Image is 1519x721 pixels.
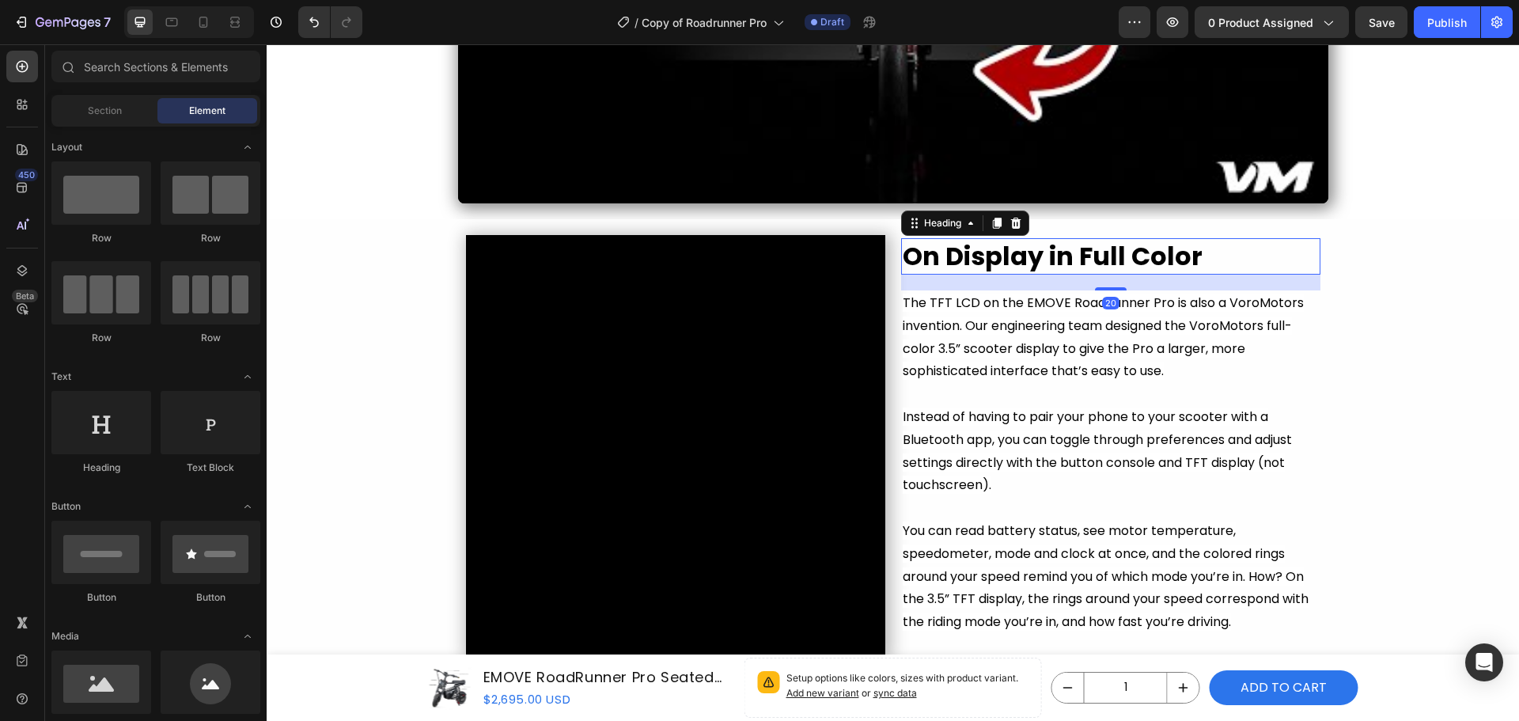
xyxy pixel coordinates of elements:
div: Button [51,590,151,605]
span: Element [189,104,225,118]
button: 0 product assigned [1195,6,1349,38]
span: or [593,643,650,655]
button: Publish [1414,6,1480,38]
p: Setup options like colors, sizes with product variant. [520,627,762,657]
input: quantity [817,628,901,658]
span: Copy of Roadrunner Pro [642,14,767,31]
span: Save [1369,16,1395,29]
button: Save [1355,6,1407,38]
div: Heading [51,461,151,475]
span: / [634,14,638,31]
p: 7 [104,13,111,32]
div: 450 [15,169,38,181]
button: decrement [786,628,817,658]
span: Toggle open [235,624,260,649]
span: Draft [820,15,844,29]
div: Publish [1427,14,1467,31]
span: The TFT LCD on the EMOVE RoadRunner Pro is also a VoroMotors invention. Our engineering team desi... [636,249,1037,336]
div: Beta [12,290,38,302]
div: Open Intercom Messenger [1465,643,1503,681]
span: 0 product assigned [1208,14,1313,31]
span: Media [51,629,79,643]
input: Search Sections & Elements [51,51,260,82]
span: Layout [51,140,82,154]
div: 20 [835,252,853,265]
div: Row [51,331,151,345]
span: Section [88,104,122,118]
div: Row [51,231,151,245]
span: You can read battery status, see motor temperature, speedometer, mode and clock at once, and the ... [636,477,1042,586]
span: Toggle open [235,135,260,160]
div: Text Block [161,461,260,475]
button: increment [901,628,933,658]
div: Row [161,231,260,245]
div: Row [161,331,260,345]
strong: On Display in Full Color [636,194,936,230]
video: Video [199,191,619,610]
span: Button [51,499,81,514]
span: Instead of having to pair your phone to your scooter with a Bluetooth app, you can toggle through... [636,363,1025,450]
span: sync data [607,643,650,655]
iframe: Design area [267,44,1519,721]
div: Undo/Redo [298,6,362,38]
span: Add new variant [520,643,593,655]
span: Toggle open [235,494,260,519]
div: Heading [654,172,698,186]
span: Toggle open [235,364,260,389]
div: Button [161,590,260,605]
span: Text [51,370,71,384]
button: ADD TO CART [943,626,1092,662]
div: ADD TO CART [974,632,1060,655]
button: 7 [6,6,118,38]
